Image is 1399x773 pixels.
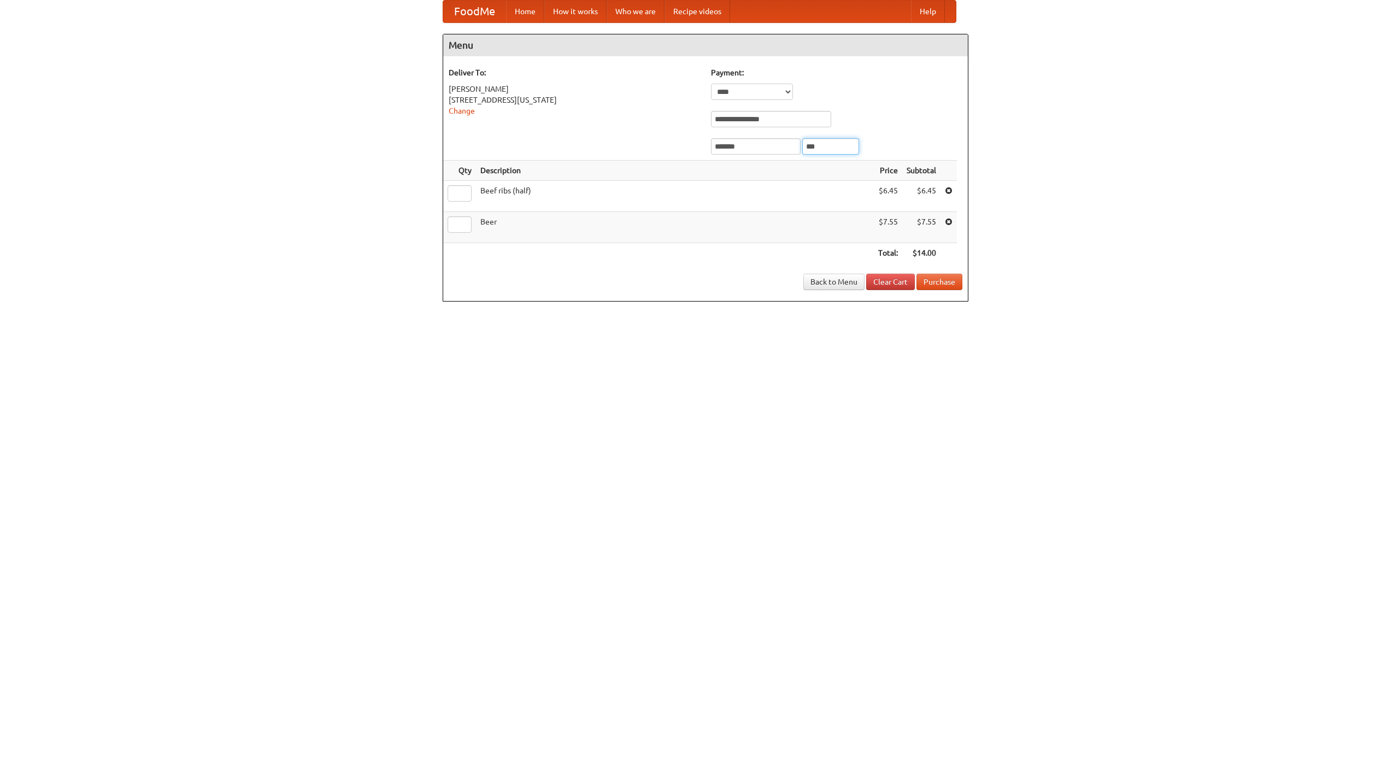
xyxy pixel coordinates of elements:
[443,1,506,22] a: FoodMe
[449,107,475,115] a: Change
[476,161,874,181] th: Description
[902,181,940,212] td: $6.45
[476,212,874,243] td: Beer
[902,161,940,181] th: Subtotal
[665,1,730,22] a: Recipe videos
[449,95,700,105] div: [STREET_ADDRESS][US_STATE]
[449,67,700,78] h5: Deliver To:
[874,161,902,181] th: Price
[866,274,915,290] a: Clear Cart
[506,1,544,22] a: Home
[711,67,962,78] h5: Payment:
[902,243,940,263] th: $14.00
[544,1,607,22] a: How it works
[476,181,874,212] td: Beef ribs (half)
[449,84,700,95] div: [PERSON_NAME]
[874,212,902,243] td: $7.55
[911,1,945,22] a: Help
[803,274,865,290] a: Back to Menu
[874,243,902,263] th: Total:
[902,212,940,243] td: $7.55
[916,274,962,290] button: Purchase
[874,181,902,212] td: $6.45
[607,1,665,22] a: Who we are
[443,34,968,56] h4: Menu
[443,161,476,181] th: Qty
